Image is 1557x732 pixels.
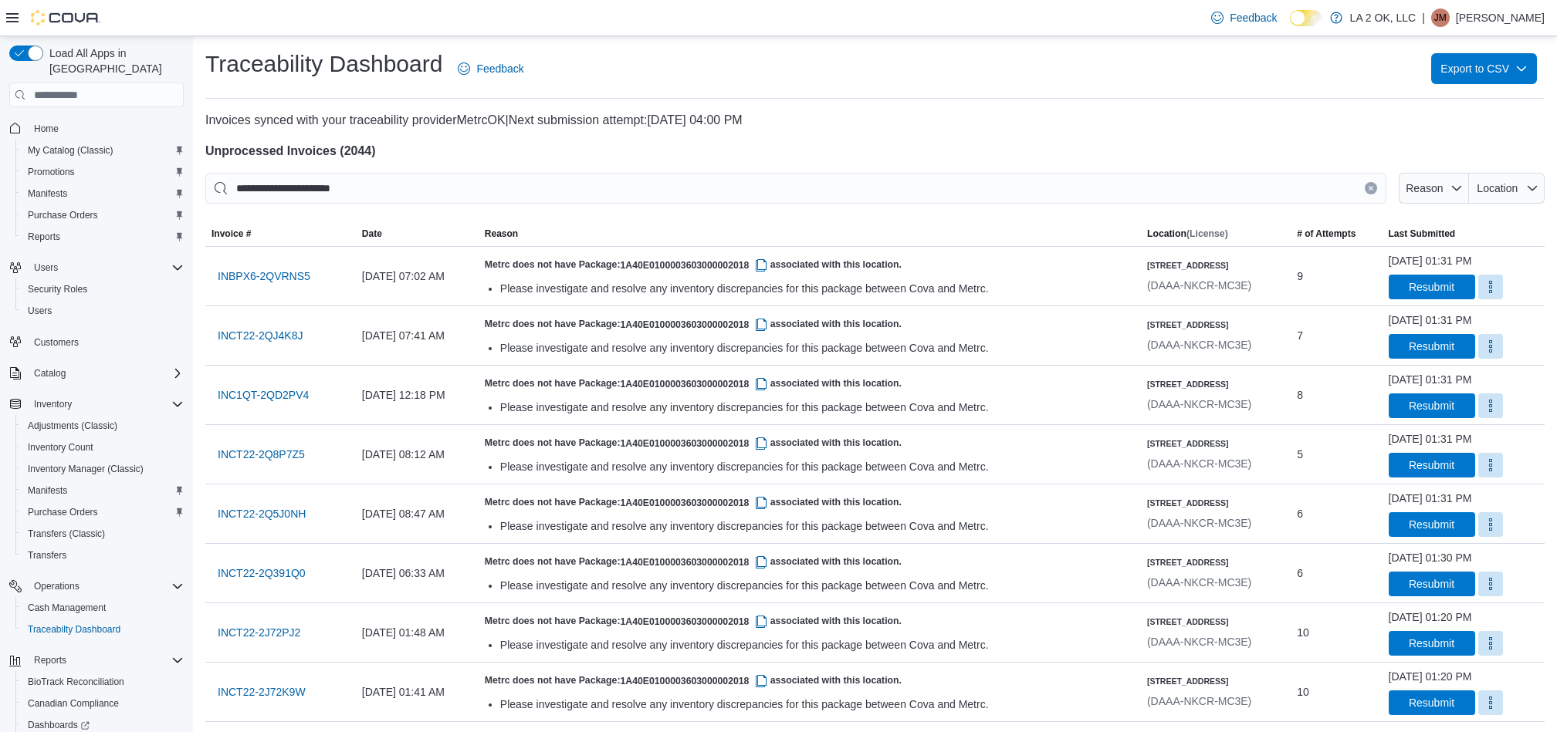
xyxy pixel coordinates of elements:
div: [DATE] 08:12 AM [356,439,479,470]
button: INCT22-2Q8P7Z5 [212,439,311,470]
button: Operations [3,575,190,597]
button: INCT22-2Q391Q0 [212,558,312,589]
span: Purchase Orders [22,206,184,224]
span: (DAAA-NKCR-MC3E) [1147,398,1251,410]
span: Users [28,305,52,317]
span: Resubmit [1409,398,1454,413]
div: Please investigate and resolve any inventory discrepancies for this package between Cova and Metrc. [500,518,1135,534]
span: # of Attempts [1297,228,1356,240]
span: 8 [1297,386,1303,404]
span: Dark Mode [1290,26,1291,27]
span: Last Submitted [1389,228,1456,240]
a: Feedback [452,53,530,84]
button: Customers [3,331,190,353]
span: Transfers (Classic) [28,528,105,540]
button: Resubmit [1389,453,1475,477]
div: [DATE] 01:31 PM [1389,312,1472,328]
span: INCT22-2J72K9W [218,684,306,700]
span: Reason [1406,182,1443,194]
button: Resubmit [1389,572,1475,596]
button: More [1478,393,1503,418]
h6: [STREET_ADDRESS] [1147,437,1251,450]
span: (DAAA-NKCR-MC3E) [1147,576,1251,589]
span: 9 [1297,267,1303,285]
span: Invoice # [212,228,251,240]
div: [DATE] 01:31 PM [1389,431,1472,447]
span: INCT22-2J72PJ2 [218,625,300,640]
img: Cova [31,10,100,25]
div: [DATE] 01:31 PM [1389,372,1472,387]
div: Please investigate and resolve any inventory discrepancies for this package between Cova and Metrc. [500,578,1135,593]
a: Reports [22,228,66,246]
p: Invoices synced with your traceability provider MetrcOK | [DATE] 04:00 PM [205,111,1545,130]
span: Inventory Manager (Classic) [28,463,144,475]
span: 1A40E0100003603000002018 [620,379,770,390]
h4: Unprocessed Invoices ( 2044 ) [205,142,1545,160]
span: Manifests [28,187,67,200]
button: Cash Management [15,597,190,619]
span: Home [34,123,59,135]
button: Clear input [1365,182,1377,194]
h5: Metrc does not have Package: associated with this location. [485,553,1135,572]
span: INC1QT-2QD2PV4 [218,387,309,403]
span: Resubmit [1409,695,1454,710]
span: 1A40E0100003603000002018 [620,438,770,449]
button: Reports [15,226,190,248]
div: Please investigate and resolve any inventory discrepancies for this package between Cova and Metrc. [500,400,1135,415]
div: [DATE] 01:41 AM [356,676,479,707]
button: More [1478,690,1503,715]
span: Operations [28,577,184,595]
h6: [STREET_ADDRESS] [1147,319,1251,331]
span: Dashboards [28,719,90,731]
span: (DAAA-NKCR-MC3E) [1147,279,1251,292]
button: More [1478,512,1503,537]
button: More [1478,631,1503,656]
button: Inventory Count [15,437,190,458]
button: Resubmit [1389,512,1475,537]
a: Feedback [1205,2,1283,33]
span: Transfers (Classic) [22,525,184,543]
button: Canadian Compliance [15,693,190,714]
span: Location (License) [1147,228,1228,240]
span: (DAAA-NKCR-MC3E) [1147,339,1251,351]
span: 7 [1297,326,1303,345]
span: Canadian Compliance [28,697,119,710]
span: 6 [1297,564,1303,582]
button: Invoice # [205,221,356,246]
a: My Catalog (Classic) [22,141,120,160]
h5: Metrc does not have Package: associated with this location. [485,375,1135,393]
span: Feedback [1230,10,1277,25]
span: Traceabilty Dashboard [22,620,184,639]
button: Export to CSV [1431,53,1537,84]
div: [DATE] 01:20 PM [1389,609,1472,625]
span: 6 [1297,504,1303,523]
div: Please investigate and resolve any inventory discrepancies for this package between Cova and Metrc. [500,281,1135,296]
span: Home [28,118,184,137]
button: Location [1469,173,1545,204]
span: Manifests [22,184,184,203]
a: Transfers [22,546,73,565]
span: Adjustments (Classic) [28,420,117,432]
span: Inventory Manager (Classic) [22,460,184,478]
p: LA 2 OK, LLC [1350,8,1417,27]
a: Purchase Orders [22,206,104,224]
button: INCT22-2J72PJ2 [212,617,306,648]
span: 10 [1297,683,1309,701]
button: Manifests [15,480,190,501]
span: Resubmit [1409,517,1454,532]
span: Cash Management [28,602,106,614]
button: Catalog [28,364,72,383]
span: Users [28,258,184,277]
span: (DAAA-NKCR-MC3E) [1147,517,1251,529]
div: Please investigate and resolve any inventory discrepancies for this package between Cova and Metrc. [500,459,1135,474]
a: Purchase Orders [22,503,104,521]
span: BioTrack Reconciliation [28,676,124,688]
button: Resubmit [1389,393,1475,418]
span: Promotions [28,166,75,178]
span: Load All Apps in [GEOGRAPHIC_DATA] [43,46,184,76]
div: Please investigate and resolve any inventory discrepancies for this package between Cova and Metrc. [500,697,1135,712]
div: [DATE] 07:02 AM [356,261,479,292]
span: INCT22-2QJ4K8J [218,328,303,343]
button: INC1QT-2QD2PV4 [212,379,315,410]
button: Purchase Orders [15,501,190,523]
